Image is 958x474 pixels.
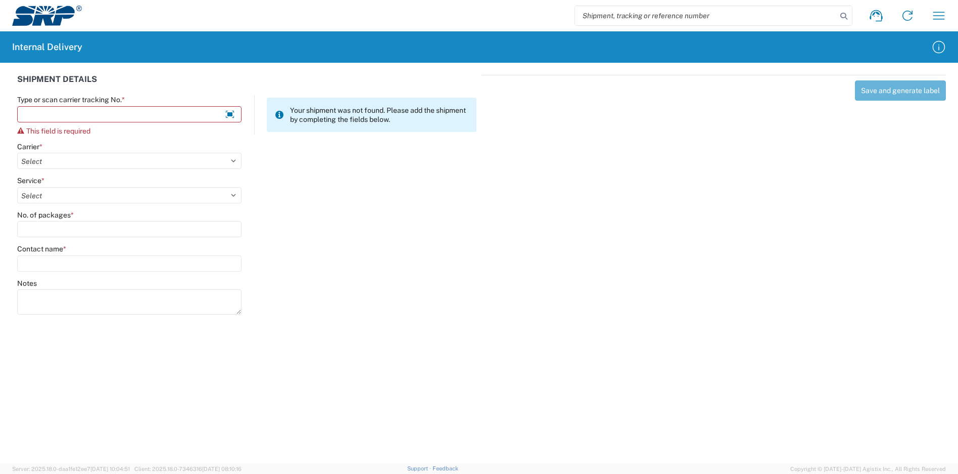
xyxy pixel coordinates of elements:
[290,106,468,124] span: Your shipment was not found. Please add the shipment by completing the fields below.
[90,466,130,472] span: [DATE] 10:04:51
[17,176,44,185] label: Service
[202,466,242,472] span: [DATE] 08:10:16
[575,6,837,25] input: Shipment, tracking or reference number
[134,466,242,472] span: Client: 2025.18.0-7346316
[17,210,74,220] label: No. of packages
[12,466,130,472] span: Server: 2025.18.0-daa1fe12ee7
[17,244,66,253] label: Contact name
[17,75,476,95] div: SHIPMENT DETAILS
[17,142,42,151] label: Carrier
[17,95,125,104] label: Type or scan carrier tracking No.
[17,279,37,288] label: Notes
[12,41,82,53] h2: Internal Delivery
[433,465,458,471] a: Feedback
[790,464,946,473] span: Copyright © [DATE]-[DATE] Agistix Inc., All Rights Reserved
[12,6,82,26] img: srp
[407,465,433,471] a: Support
[26,127,90,135] span: This field is required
